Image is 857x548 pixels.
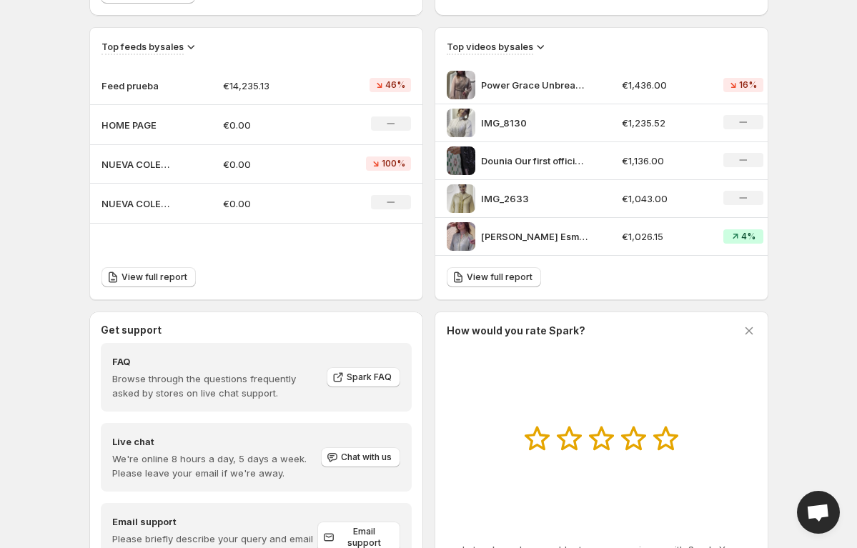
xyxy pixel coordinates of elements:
[739,79,757,91] span: 16%
[112,354,317,369] h4: FAQ
[223,157,322,171] p: €0.00
[481,154,588,168] p: Dounia Our first official ambassador Her presence her elegance the way she brings this design to ...
[447,39,533,54] h3: Top videos by sales
[122,271,187,283] span: View full report
[112,452,319,480] p: We're online 8 hours a day, 5 days a week. Please leave your email if we're away.
[382,158,405,169] span: 100%
[327,367,400,387] a: Spark FAQ
[447,146,475,175] img: Dounia Our first official ambassador Her presence her elegance the way she brings this design to ...
[321,447,400,467] button: Chat with us
[223,118,322,132] p: €0.00
[447,324,585,338] h3: How would you rate Spark?
[101,196,173,211] p: NUEVA COLECCION
[112,372,317,400] p: Browse through the questions frequently asked by stores on live chat support.
[223,196,322,211] p: €0.00
[481,78,588,92] p: Power Grace Unbreakable Every detail an armor of light Lumara where elegance becomes art
[112,514,317,529] h4: Email support
[797,491,840,534] div: Open chat
[112,434,319,449] h4: Live chat
[101,323,162,337] h3: Get support
[101,118,173,132] p: HOME PAGE
[447,109,475,137] img: IMG_8130
[101,157,173,171] p: NUEVA COLECCION
[481,229,588,244] p: [PERSON_NAME] Esme - Lumara Collection caftan caftanstyle caftanmarocain caftandumaroc kaftan mor...
[622,229,706,244] p: €1,026.15
[467,271,532,283] span: View full report
[347,372,392,383] span: Spark FAQ
[223,79,322,93] p: €14,235.13
[481,116,588,130] p: IMG_8130
[741,231,756,242] span: 4%
[622,154,706,168] p: €1,136.00
[622,116,706,130] p: €1,235.52
[447,71,475,99] img: Power Grace Unbreakable Every detail an armor of light Lumara where elegance becomes art
[481,191,588,206] p: IMG_2633
[447,222,475,251] img: Pearl Green Esme - Lumara Collection caftan caftanstyle caftanmarocain caftandumaroc kaftan morocco
[622,78,706,92] p: €1,436.00
[101,39,184,54] h3: Top feeds by sales
[101,79,173,93] p: Feed prueba
[622,191,706,206] p: €1,043.00
[447,184,475,213] img: IMG_2633
[341,452,392,463] span: Chat with us
[447,267,541,287] a: View full report
[385,79,405,91] span: 46%
[101,267,196,287] a: View full report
